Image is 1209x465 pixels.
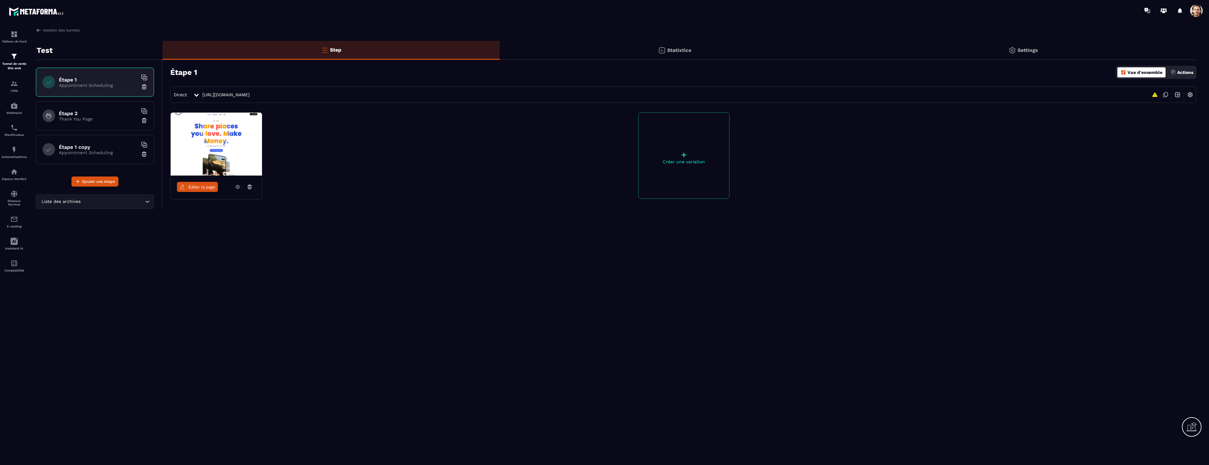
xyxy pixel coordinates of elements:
img: trash [141,84,147,90]
p: Vue d'ensemble [1127,70,1162,75]
span: Direct [174,92,187,97]
img: setting-gr.5f69749f.svg [1008,47,1016,54]
p: Réseaux Sociaux [2,199,27,206]
p: Créer une variation [639,159,729,164]
h6: Étape 1 [59,77,138,83]
a: Assistant IA [2,233,27,255]
img: trash [141,117,147,124]
img: bars-o.4a397970.svg [321,46,328,54]
img: social-network [10,190,18,198]
input: Search for option [82,198,144,205]
a: automationsautomationsAutomatisations [2,141,27,163]
h3: Étape 1 [170,68,197,77]
a: formationformationCRM [2,75,27,97]
img: scheduler [10,124,18,132]
img: logo [9,6,65,17]
h6: Étape 1 copy [59,144,138,150]
p: Automatisations [2,155,27,159]
img: automations [10,102,18,109]
a: schedulerschedulerPlanificateur [2,119,27,141]
img: actions.d6e523a2.png [1170,70,1176,75]
p: Step [330,47,341,53]
a: social-networksocial-networkRéseaux Sociaux [2,185,27,211]
img: arrow-next.bcc2205e.svg [1172,89,1183,101]
p: Webinaire [2,111,27,115]
p: E-mailing [2,225,27,228]
img: formation [10,80,18,87]
p: Statistics [667,47,691,53]
p: Actions [1177,70,1193,75]
span: Éditer la page [188,185,215,189]
button: Ajouter une étape [71,176,118,187]
img: image [171,113,262,176]
p: Appointment Scheduling [59,83,138,88]
p: Test [37,44,53,57]
img: accountant [10,260,18,267]
p: Comptabilité [2,269,27,272]
p: CRM [2,89,27,92]
p: Espace membre [2,177,27,181]
a: [URL][DOMAIN_NAME] [202,92,250,97]
p: Assistant IA [2,247,27,250]
img: arrow [36,27,42,33]
img: stats.20deebd0.svg [658,47,666,54]
img: trash [141,151,147,157]
span: Liste des archives [40,198,82,205]
img: dashboard-orange.40269519.svg [1121,70,1126,75]
h6: Étape 2 [59,110,138,116]
p: Tableau de bord [2,40,27,43]
p: Tunnel de vente Site web [2,62,27,70]
p: Appointment Scheduling [59,150,138,155]
p: Settings [1018,47,1038,53]
img: email [10,216,18,223]
a: formationformationTableau de bord [2,26,27,48]
img: automations [10,146,18,154]
img: formation [10,31,18,38]
a: Gestion des tunnels [36,27,80,33]
span: Ajouter une étape [82,178,115,185]
p: + [639,150,729,159]
a: formationformationTunnel de vente Site web [2,48,27,75]
p: Planificateur [2,133,27,137]
a: automationsautomationsWebinaire [2,97,27,119]
a: automationsautomationsEspace membre [2,163,27,185]
p: Thank You Page [59,116,138,121]
img: formation [10,53,18,60]
div: Search for option [36,194,154,209]
a: Éditer la page [177,182,218,192]
a: emailemailE-mailing [2,211,27,233]
a: accountantaccountantComptabilité [2,255,27,277]
img: setting-w.858f3a88.svg [1184,89,1196,101]
img: automations [10,168,18,176]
